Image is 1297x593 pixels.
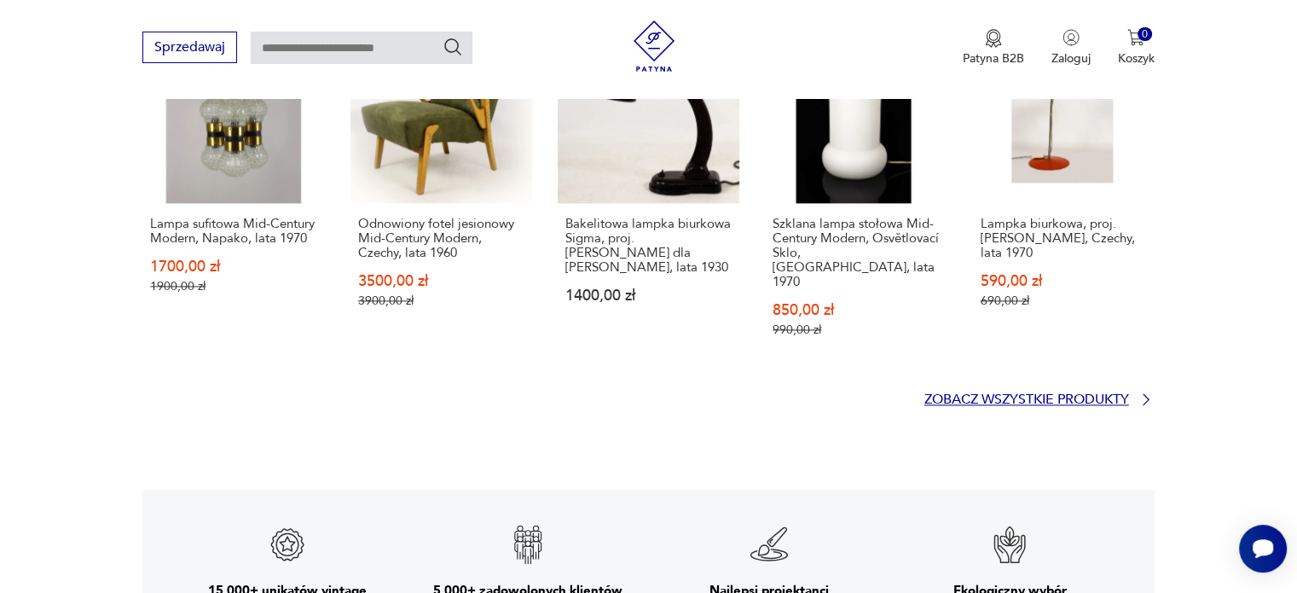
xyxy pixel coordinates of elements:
p: 1700,00 zł [150,259,316,274]
img: Znak gwarancji jakości [507,524,548,565]
p: Patyna B2B [963,50,1024,67]
p: 1400,00 zł [565,288,732,303]
img: Patyna - sklep z meblami i dekoracjami vintage [628,20,680,72]
p: 3500,00 zł [358,274,524,288]
a: Bakelitowa lampka biurkowa Sigma, proj. Christiana Della dla Heinrich Römmler, lata 1930Bakelitow... [558,21,739,370]
button: Patyna B2B [963,29,1024,67]
a: Zobacz wszystkie produkty [924,391,1155,408]
p: Lampa sufitowa Mid-Century Modern, Napako, lata 1970 [150,217,316,246]
a: SaleLampka biurkowa, proj. Pavel Grus, Czechy, lata 1970Lampka biurkowa, proj. [PERSON_NAME], Cze... [972,21,1154,370]
img: Ikonka użytkownika [1062,29,1080,46]
button: 0Koszyk [1118,29,1155,67]
p: Bakelitowa lampka biurkowa Sigma, proj. [PERSON_NAME] dla [PERSON_NAME], lata 1930 [565,217,732,275]
img: Znak gwarancji jakości [749,524,790,565]
button: Sprzedawaj [142,32,237,63]
p: Zobacz wszystkie produkty [924,394,1129,405]
p: 3900,00 zł [358,294,524,308]
button: Zaloguj [1051,29,1091,67]
p: Koszyk [1118,50,1155,67]
p: 1900,00 zł [150,279,316,294]
p: 990,00 zł [773,323,939,337]
p: Szklana lampa stołowa Mid-Century Modern, Osvětlovací Sklo, [GEOGRAPHIC_DATA], lata 1970 [773,217,939,289]
a: Sprzedawaj [142,43,237,55]
img: Ikona medalu [985,29,1002,48]
p: 690,00 zł [980,294,1146,308]
img: Znak gwarancji jakości [989,524,1030,565]
a: SaleSzklana lampa stołowa Mid-Century Modern, Osvětlovací Sklo, Czechy, lata 1970Szklana lampa st... [765,21,947,370]
img: Ikona koszyka [1127,29,1144,46]
button: Szukaj [443,37,463,57]
a: SaleLampa sufitowa Mid-Century Modern, Napako, lata 1970Lampa sufitowa Mid-Century Modern, Napako... [142,21,324,370]
div: 0 [1138,27,1152,42]
p: 590,00 zł [980,274,1146,288]
img: Znak gwarancji jakości [267,524,308,565]
iframe: Smartsupp widget button [1239,525,1287,573]
p: Zaloguj [1051,50,1091,67]
p: Lampka biurkowa, proj. [PERSON_NAME], Czechy, lata 1970 [980,217,1146,260]
p: 850,00 zł [773,303,939,317]
a: SaleOdnowiony fotel jesionowy Mid-Century Modern, Czechy, lata 1960Odnowiony fotel jesionowy Mid-... [350,21,532,370]
p: Odnowiony fotel jesionowy Mid-Century Modern, Czechy, lata 1960 [358,217,524,260]
a: Ikona medaluPatyna B2B [963,29,1024,67]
